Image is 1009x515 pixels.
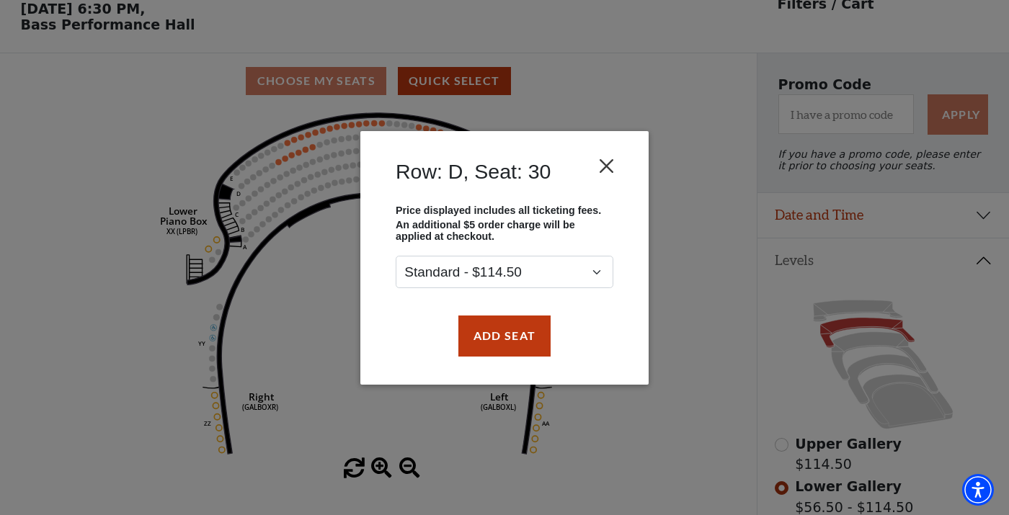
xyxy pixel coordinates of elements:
[396,159,551,184] h4: Row: D, Seat: 30
[458,315,551,356] button: Add Seat
[396,219,613,242] p: An additional $5 order charge will be applied at checkout.
[593,152,621,179] button: Close
[962,474,994,506] div: Accessibility Menu
[396,204,613,215] p: Price displayed includes all ticketing fees.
